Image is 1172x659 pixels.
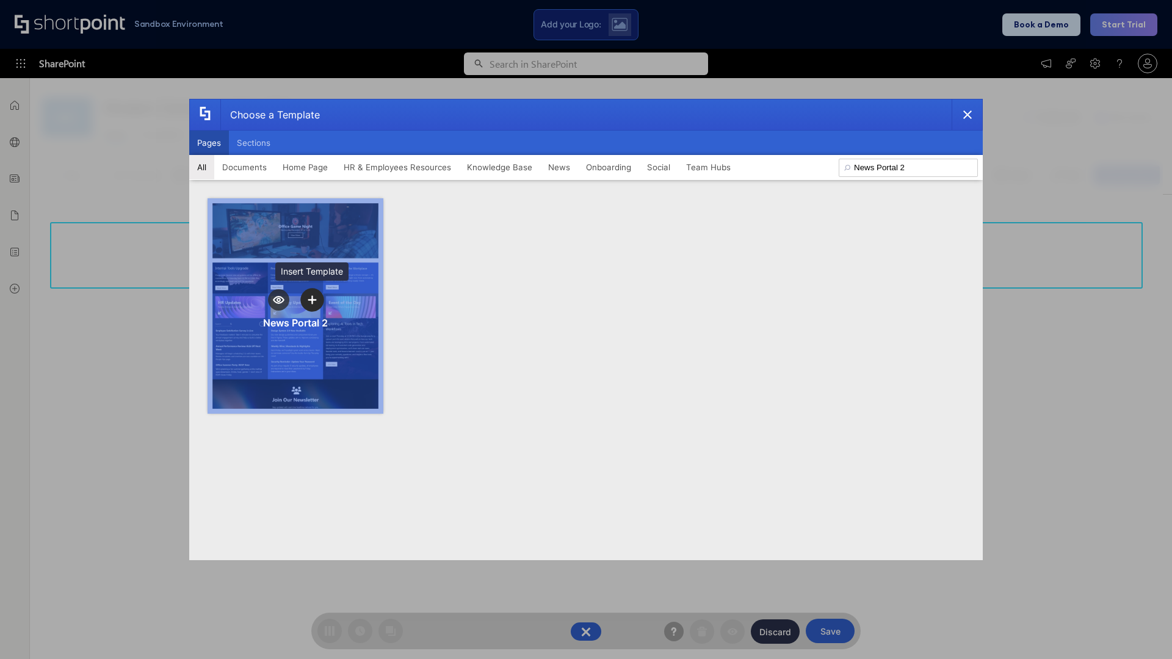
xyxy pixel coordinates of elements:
[1111,600,1172,659] iframe: Chat Widget
[839,159,978,177] input: Search
[263,317,328,329] div: News Portal 2
[678,155,739,179] button: Team Hubs
[336,155,459,179] button: HR & Employees Resources
[189,155,214,179] button: All
[578,155,639,179] button: Onboarding
[459,155,540,179] button: Knowledge Base
[229,131,278,155] button: Sections
[214,155,275,179] button: Documents
[540,155,578,179] button: News
[189,99,983,560] div: template selector
[220,99,320,130] div: Choose a Template
[275,155,336,179] button: Home Page
[189,131,229,155] button: Pages
[639,155,678,179] button: Social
